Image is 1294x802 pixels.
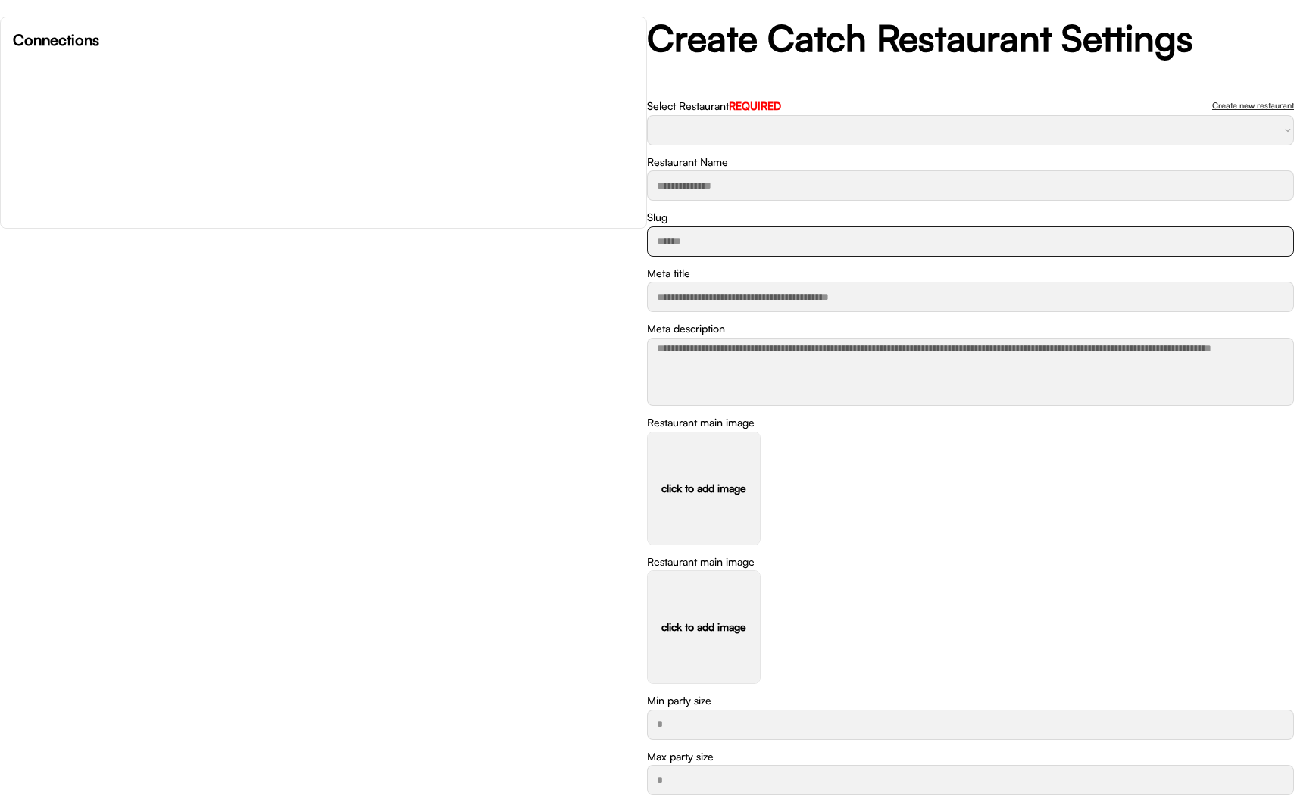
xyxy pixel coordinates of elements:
font: REQUIRED [729,99,781,112]
h6: Connections [13,30,634,51]
div: Restaurant main image [647,415,755,430]
div: Slug [647,210,667,225]
h2: Create Catch Restaurant Settings [647,17,1294,61]
div: Create new restaurant [1212,101,1294,110]
div: Restaurant Name [647,154,728,170]
div: Min party size [647,693,711,708]
div: Max party size [647,749,714,764]
div: Select Restaurant [647,98,781,114]
div: Meta description [647,321,725,336]
div: Restaurant main image [647,554,755,570]
div: Meta title [647,266,690,281]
